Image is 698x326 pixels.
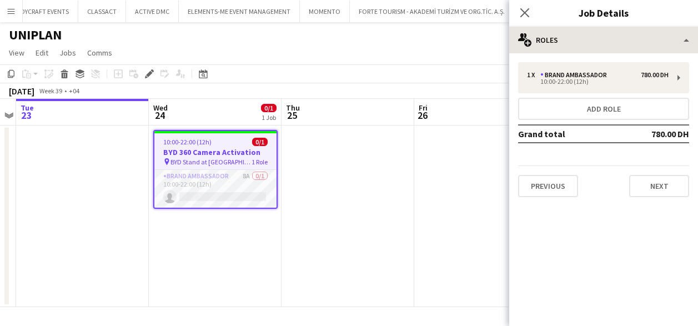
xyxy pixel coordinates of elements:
button: Previous [518,175,578,197]
button: CLASSACT [78,1,126,22]
div: Brand Ambassador [540,71,611,79]
h3: Job Details [509,6,698,20]
span: Tue [21,103,34,113]
span: Jobs [59,48,76,58]
span: Fri [419,103,428,113]
td: Grand total [518,125,619,143]
div: 780.00 DH [641,71,669,79]
span: Comms [87,48,112,58]
h1: UNIPLAN [9,27,62,43]
div: 1 x [527,71,540,79]
button: MOMENTO [300,1,350,22]
span: Edit [36,48,48,58]
a: Jobs [55,46,81,60]
button: ELEMENTS-ME EVENT MANAGEMENT [179,1,300,22]
div: Roles [509,27,698,53]
button: ACTIVE DMC [126,1,179,22]
span: 25 [284,109,300,122]
div: +04 [69,87,79,95]
div: 10:00-22:00 (12h) [527,79,669,84]
app-card-role: Brand Ambassador8A0/110:00-22:00 (12h) [154,170,277,208]
span: 24 [152,109,168,122]
button: Add role [518,98,689,120]
a: Edit [31,46,53,60]
button: JOYCRAFT EVENTS [8,1,78,22]
div: 1 Job [262,113,276,122]
button: FORTE TOURISM - AKADEMİ TURİZM VE ORG.TİC. A.Ş. [350,1,514,22]
span: Thu [286,103,300,113]
span: View [9,48,24,58]
span: 26 [417,109,428,122]
app-job-card: 10:00-22:00 (12h)0/1BYD 360 Camera Activation BYD Stand at [GEOGRAPHIC_DATA]1 RoleBrand Ambassado... [153,130,278,209]
span: BYD Stand at [GEOGRAPHIC_DATA] [170,158,252,166]
td: 780.00 DH [619,125,689,143]
span: 10:00-22:00 (12h) [163,138,212,146]
button: Next [629,175,689,197]
span: 0/1 [252,138,268,146]
span: 0/1 [261,104,277,112]
a: Comms [83,46,117,60]
a: View [4,46,29,60]
span: 23 [19,109,34,122]
span: 1 Role [252,158,268,166]
div: [DATE] [9,86,34,97]
span: Wed [153,103,168,113]
h3: BYD 360 Camera Activation [154,147,277,157]
span: Week 39 [37,87,64,95]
